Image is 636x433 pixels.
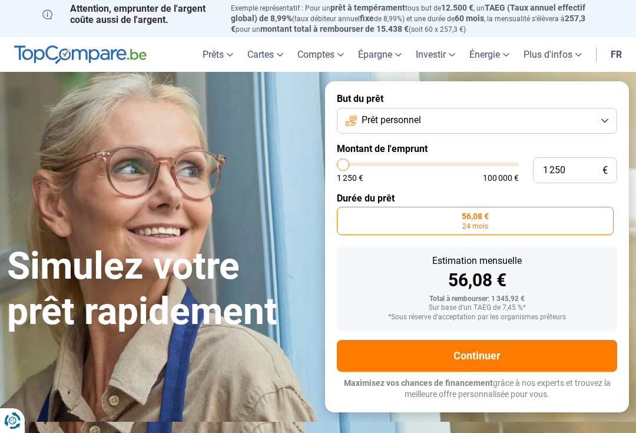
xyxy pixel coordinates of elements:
[337,193,617,204] label: Durée du prêt
[346,313,608,322] div: *Sous réserve d'acceptation par les organismes prêteurs
[231,3,594,34] p: Exemple représentatif : Pour un tous but de , un (taux débiteur annuel de 8,99%) et une durée de ...
[290,37,351,72] a: Comptes
[42,3,217,25] p: Attention, emprunter de l'argent coûte aussi de l'argent.
[516,37,589,72] a: Plus d'infos
[483,174,519,182] span: 100 000 €
[260,24,409,34] span: montant total à rembourser de 15.438 €
[344,378,493,388] span: Maximisez vos chances de financement
[455,14,484,23] span: 60 mois
[462,212,489,220] span: 56,08 €
[196,37,240,72] a: Prêts
[337,174,363,182] span: 1 250 €
[337,93,617,104] label: But du prêt
[330,3,405,12] span: prêt à tempérament
[346,295,608,303] div: Total à rembourser: 1 345,92 €
[240,37,290,72] a: Cartes
[337,143,617,154] label: Montant de l'emprunt
[462,37,516,72] a: Énergie
[346,256,608,266] div: Estimation mensuelle
[351,37,409,72] a: Épargne
[602,166,608,176] span: €
[14,45,147,64] img: TopCompare
[362,114,421,127] span: Prêt personnel
[604,37,629,72] a: fr
[346,272,608,289] div: 56,08 €
[337,378,617,401] p: grâce à nos experts et trouvez la meilleure offre personnalisée pour vous.
[337,108,617,134] button: Prêt personnel
[346,304,608,312] div: Sur base d'un TAEG de 7,45 %*
[7,244,311,335] h1: Simulez votre prêt rapidement
[409,37,462,72] a: Investir
[231,3,585,23] span: TAEG (Taux annuel effectif global) de 8,99%
[462,223,488,230] span: 24 mois
[360,14,374,23] span: fixe
[337,340,617,372] button: Continuer
[441,3,473,12] span: 12.500 €
[231,14,585,34] span: 257,3 €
